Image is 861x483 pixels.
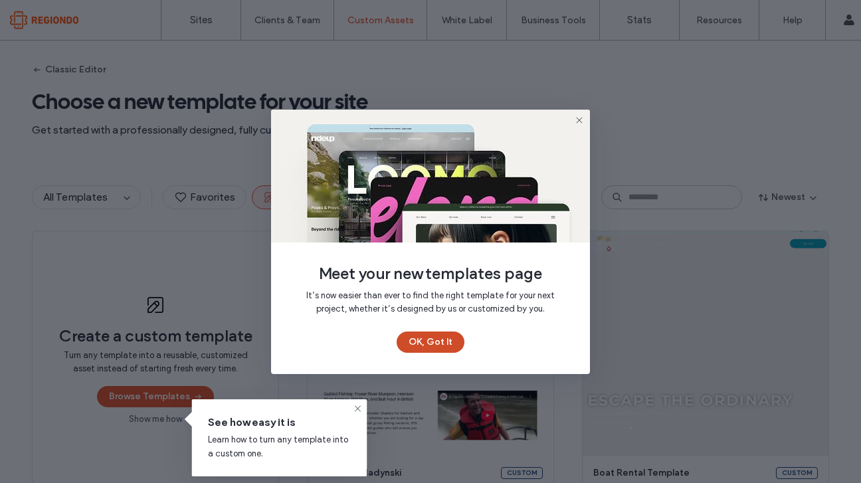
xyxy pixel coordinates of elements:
span: It’s now easier than ever to find the right template for your next project, whether it’s designed... [292,289,569,316]
span: Help [31,9,58,21]
button: OK, Got It [397,332,464,353]
span: Learn how to turn any template into a custom one. [208,435,348,458]
img: templates_page_announcement.jpg [271,110,590,242]
span: Meet your new templates page [292,264,569,284]
span: See how easy it is [208,415,351,430]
